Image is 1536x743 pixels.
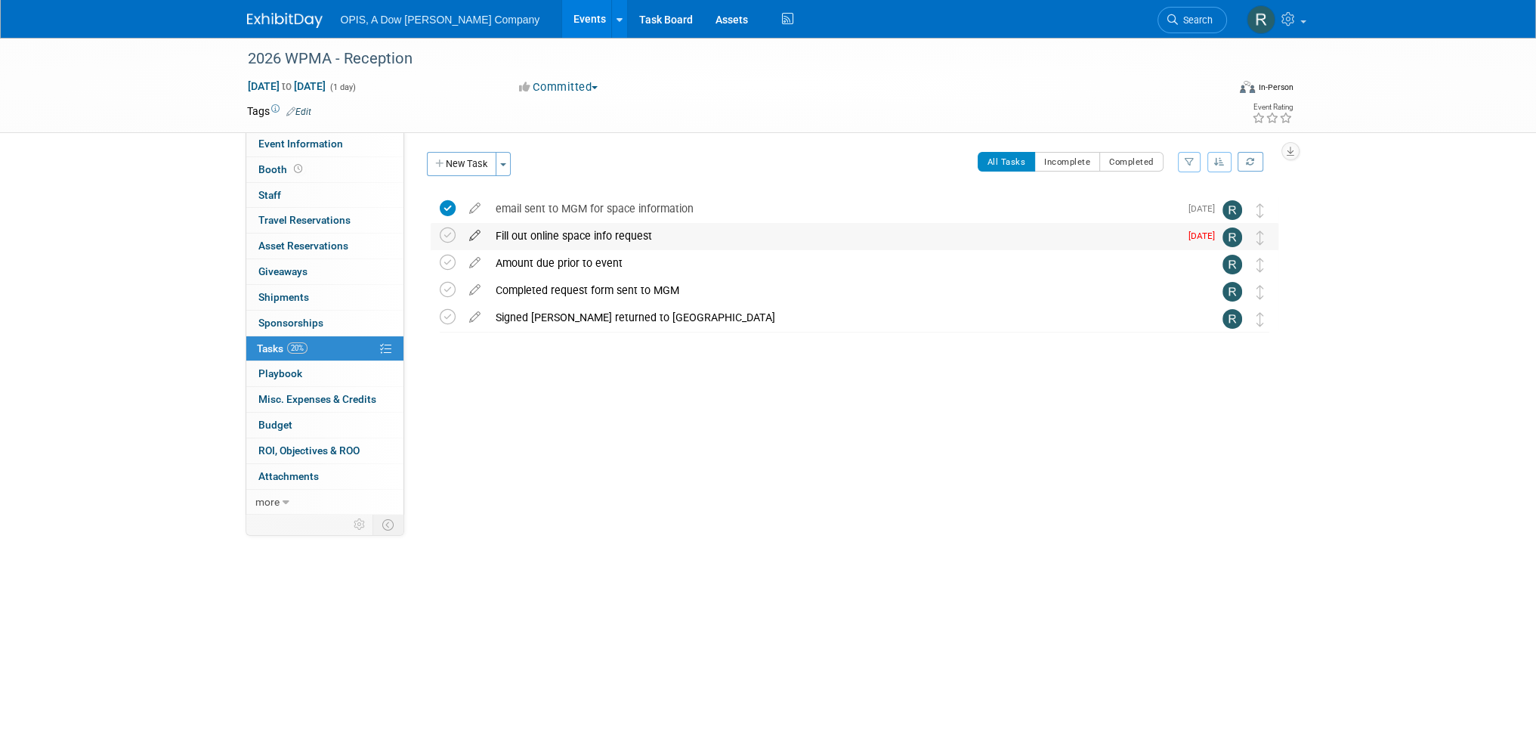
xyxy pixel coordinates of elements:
[291,163,305,175] span: Booth not reserved yet
[1188,231,1222,241] span: [DATE]
[258,138,343,150] span: Event Information
[246,183,403,208] a: Staff
[514,79,604,95] button: Committed
[372,515,403,534] td: Toggle Event Tabs
[258,240,348,252] span: Asset Reservations
[258,444,360,457] span: ROI, Objectives & ROO
[258,419,292,431] span: Budget
[258,214,351,226] span: Travel Reservations
[247,104,311,119] td: Tags
[258,367,302,379] span: Playbook
[255,496,280,508] span: more
[1247,5,1275,34] img: Renee Ortner
[246,361,403,386] a: Playbook
[246,336,403,361] a: Tasks20%
[1256,312,1264,327] i: Move task
[258,189,281,201] span: Staff
[280,80,294,92] span: to
[246,132,403,156] a: Event Information
[247,79,326,93] span: [DATE] [DATE]
[246,464,403,489] a: Attachments
[258,393,376,405] span: Misc. Expenses & Credits
[258,317,323,329] span: Sponsorships
[246,208,403,233] a: Travel Reservations
[1138,79,1293,101] div: Event Format
[1222,309,1242,329] img: Renee Ortner
[258,265,308,277] span: Giveaways
[1178,14,1213,26] span: Search
[427,152,496,176] button: New Task
[978,152,1036,172] button: All Tasks
[1099,152,1164,172] button: Completed
[246,413,403,438] a: Budget
[246,438,403,463] a: ROI, Objectives & ROO
[1256,258,1264,272] i: Move task
[243,45,1204,73] div: 2026 WPMA - Reception
[258,470,319,482] span: Attachments
[247,13,323,28] img: ExhibitDay
[1157,7,1227,33] a: Search
[488,223,1179,249] div: Fill out online space info request
[258,291,309,303] span: Shipments
[462,229,488,243] a: edit
[1188,203,1222,214] span: [DATE]
[488,277,1192,303] div: Completed request form sent to MGM
[1256,203,1264,218] i: Move task
[246,285,403,310] a: Shipments
[246,157,403,182] a: Booth
[246,259,403,284] a: Giveaways
[246,234,403,259] a: Asset Reservations
[1257,82,1293,93] div: In-Person
[347,515,373,534] td: Personalize Event Tab Strip
[1238,152,1263,172] a: Refresh
[1256,231,1264,245] i: Move task
[1256,285,1264,299] i: Move task
[462,256,488,270] a: edit
[258,163,305,175] span: Booth
[246,311,403,336] a: Sponsorships
[488,196,1179,221] div: email sent to MGM for space information
[257,342,308,354] span: Tasks
[1222,228,1242,247] img: Renee Ortner
[462,202,488,215] a: edit
[1251,104,1292,111] div: Event Rating
[341,14,540,26] span: OPIS, A Dow [PERSON_NAME] Company
[462,311,488,324] a: edit
[286,107,311,117] a: Edit
[329,82,356,92] span: (1 day)
[246,490,403,515] a: more
[1222,282,1242,302] img: Renee Ortner
[488,250,1192,276] div: Amount due prior to event
[287,342,308,354] span: 20%
[246,387,403,412] a: Misc. Expenses & Credits
[488,305,1192,330] div: Signed [PERSON_NAME] returned to [GEOGRAPHIC_DATA]
[1034,152,1100,172] button: Incomplete
[1222,200,1242,220] img: Renee Ortner
[462,283,488,297] a: edit
[1240,81,1255,93] img: Format-Inperson.png
[1222,255,1242,274] img: Renee Ortner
